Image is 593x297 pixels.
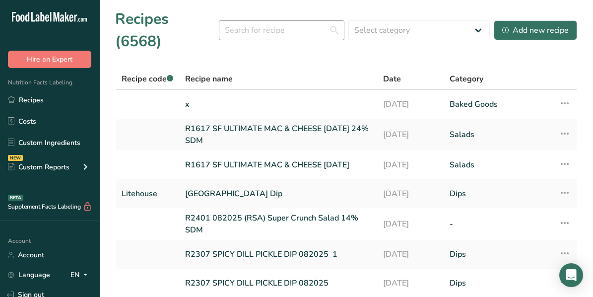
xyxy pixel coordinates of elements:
[383,73,401,85] span: Date
[502,24,569,36] div: Add new recipe
[559,263,583,287] div: Open Intercom Messenger
[450,94,547,115] a: Baked Goods
[8,266,50,284] a: Language
[383,183,438,204] a: [DATE]
[115,8,219,53] h1: Recipes (6568)
[450,273,547,294] a: Dips
[450,183,547,204] a: Dips
[8,162,69,172] div: Custom Reports
[185,183,371,204] a: [GEOGRAPHIC_DATA] Dip
[383,94,438,115] a: [DATE]
[450,244,547,265] a: Dips
[122,74,173,84] span: Recipe code
[185,212,371,236] a: R2401 082025 (RSA) Super Crunch Salad 14% SDM
[8,195,23,201] div: BETA
[185,94,371,115] a: x
[450,123,547,147] a: Salads
[185,123,371,147] a: R1617 SF ULTIMATE MAC & CHEESE [DATE] 24% SDM
[219,20,344,40] input: Search for recipe
[122,183,173,204] a: Litehouse
[383,212,438,236] a: [DATE]
[450,154,547,175] a: Salads
[494,20,577,40] button: Add new recipe
[8,155,23,161] div: NEW
[185,154,371,175] a: R1617 SF ULTIMATE MAC & CHEESE [DATE]
[450,212,547,236] a: -
[383,123,438,147] a: [DATE]
[383,154,438,175] a: [DATE]
[450,73,483,85] span: Category
[185,273,371,294] a: R2307 SPICY DILL PICKLE DIP 082025
[383,244,438,265] a: [DATE]
[185,73,233,85] span: Recipe name
[70,269,91,281] div: EN
[8,51,91,68] button: Hire an Expert
[383,273,438,294] a: [DATE]
[185,244,371,265] a: R2307 SPICY DILL PICKLE DIP 082025_1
